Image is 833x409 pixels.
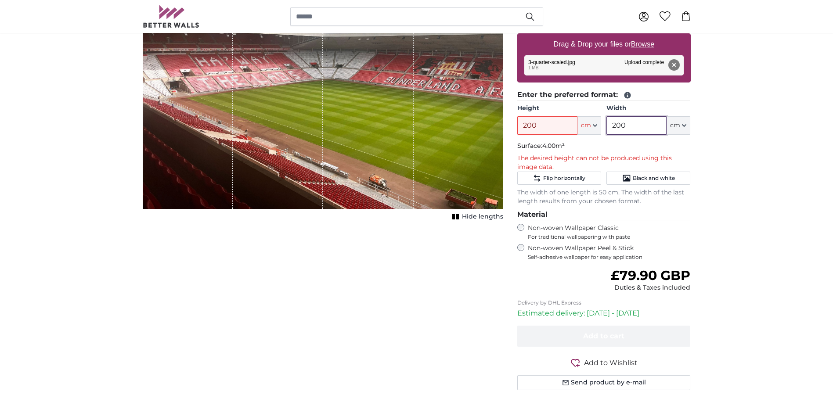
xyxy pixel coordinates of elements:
[581,121,591,130] span: cm
[462,212,503,221] span: Hide lengths
[633,175,675,182] span: Black and white
[517,357,691,368] button: Add to Wishlist
[450,211,503,223] button: Hide lengths
[143,5,200,28] img: Betterwalls
[517,104,601,113] label: Height
[606,104,690,113] label: Width
[517,172,601,185] button: Flip horizontally
[517,188,691,206] p: The width of one length is 50 cm. The width of the last length results from your chosen format.
[667,116,690,135] button: cm
[606,172,690,185] button: Black and white
[528,244,691,261] label: Non-woven Wallpaper Peel & Stick
[528,233,691,240] span: For traditional wallpapering with paste
[670,121,680,130] span: cm
[631,40,654,48] u: Browse
[611,267,690,283] span: £79.90 GBP
[611,283,690,292] div: Duties & Taxes included
[528,224,691,240] label: Non-woven Wallpaper Classic
[577,116,601,135] button: cm
[517,142,691,151] p: Surface:
[517,154,691,172] p: The desired height can not be produced using this image data.
[517,375,691,390] button: Send product by e-mail
[550,36,657,53] label: Drag & Drop your files or
[517,308,691,319] p: Estimated delivery: [DATE] - [DATE]
[517,90,691,100] legend: Enter the preferred format:
[517,209,691,220] legend: Material
[584,358,638,368] span: Add to Wishlist
[543,175,585,182] span: Flip horizontally
[583,332,624,340] span: Add to cart
[528,254,691,261] span: Self-adhesive wallpaper for easy application
[517,299,691,306] p: Delivery by DHL Express
[542,142,565,150] span: 4.00m²
[517,326,691,347] button: Add to cart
